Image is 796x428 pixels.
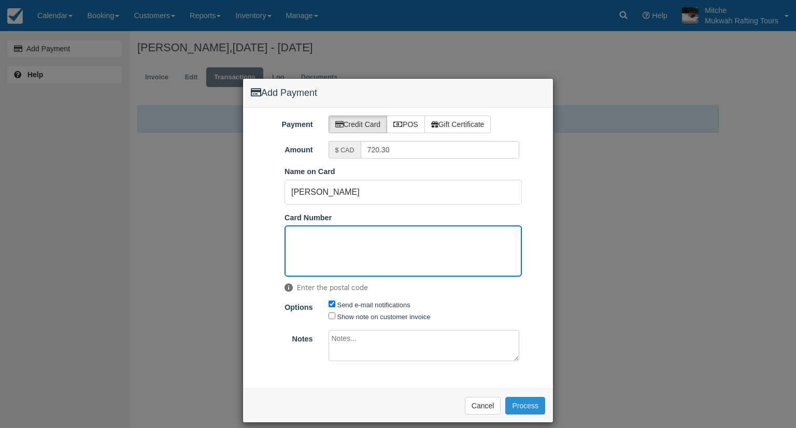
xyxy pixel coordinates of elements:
[424,116,491,133] label: Gift Certificate
[243,330,321,345] label: Notes
[243,298,321,313] label: Options
[505,397,545,415] button: Process
[329,116,388,133] label: Credit Card
[243,141,321,155] label: Amount
[465,397,501,415] button: Cancel
[285,212,332,223] label: Card Number
[335,147,354,154] small: $ CAD
[285,226,521,276] iframe: Secure Credit Card Form
[251,87,545,100] h4: Add Payment
[285,282,522,293] span: Enter the postal code
[387,116,425,133] label: POS
[361,141,520,159] input: Valid amount required.
[337,301,410,309] label: Send e-mail notifications
[243,116,321,130] label: Payment
[337,313,431,321] label: Show note on customer invoice
[285,166,335,177] label: Name on Card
